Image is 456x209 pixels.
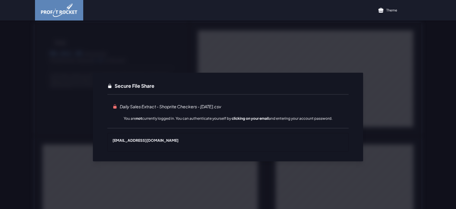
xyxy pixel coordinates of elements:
[136,116,142,121] strong: not
[386,8,397,12] p: Theme
[232,116,269,121] strong: clicking on your email
[41,4,77,17] img: image
[115,82,154,90] h3: Secure File Share
[107,99,226,114] span: Daily Sales Extract - Shoprite Checkers - [DATE].csv
[124,116,332,121] p: You are currently logged in. You can authenticate yourself by and entering your account password.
